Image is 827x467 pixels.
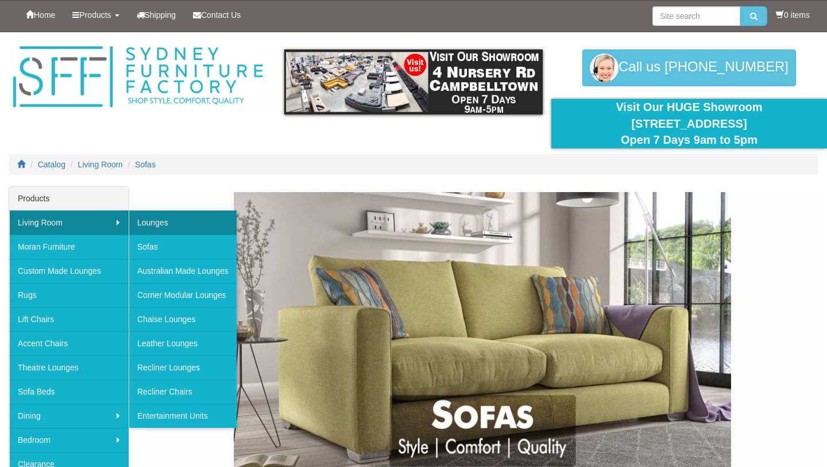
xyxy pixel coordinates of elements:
[129,380,237,404] a: Recliner Chairs
[776,9,810,21] li: 0 items
[184,1,249,29] a: Contact Us
[129,283,237,307] a: Corner Modular Lounges
[34,10,55,20] span: Home
[38,160,65,169] a: Catalog
[9,428,129,452] a: Bedroom
[129,259,237,283] a: Australian Made Lounges
[128,1,185,29] a: Shipping
[284,49,543,114] img: showroom.gif
[9,355,129,380] a: Theatre Lounges
[9,259,129,283] a: Custom Made Lounges
[9,331,129,355] a: Accent Chairs
[129,210,237,235] a: Lounges
[9,404,129,428] a: Dining
[652,6,740,26] input: Site search
[129,355,237,380] a: Recliner Lounges
[129,307,237,331] a: Chaise Lounges
[9,235,129,259] a: Moran Furniture
[9,380,129,404] a: Sofa Beds
[9,44,267,110] img: Sydney Furniture Factory
[145,10,176,20] span: Shipping
[17,1,64,29] a: Home
[129,404,237,428] a: Entertainment Units
[9,210,129,235] a: Living Room
[129,235,237,259] a: Sofas
[9,187,129,210] div: Products
[9,283,129,307] a: Rugs
[9,307,129,331] a: Lift Chairs
[201,10,241,20] span: Contact Us
[78,160,123,169] a: Living Room
[79,10,111,20] span: Products
[129,331,237,355] a: Leather Lounges
[560,99,818,148] div: Visit Our HUGE Showroom [STREET_ADDRESS] Open 7 Days 9am to 5pm
[64,1,127,29] a: Products
[135,160,156,169] a: Sofas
